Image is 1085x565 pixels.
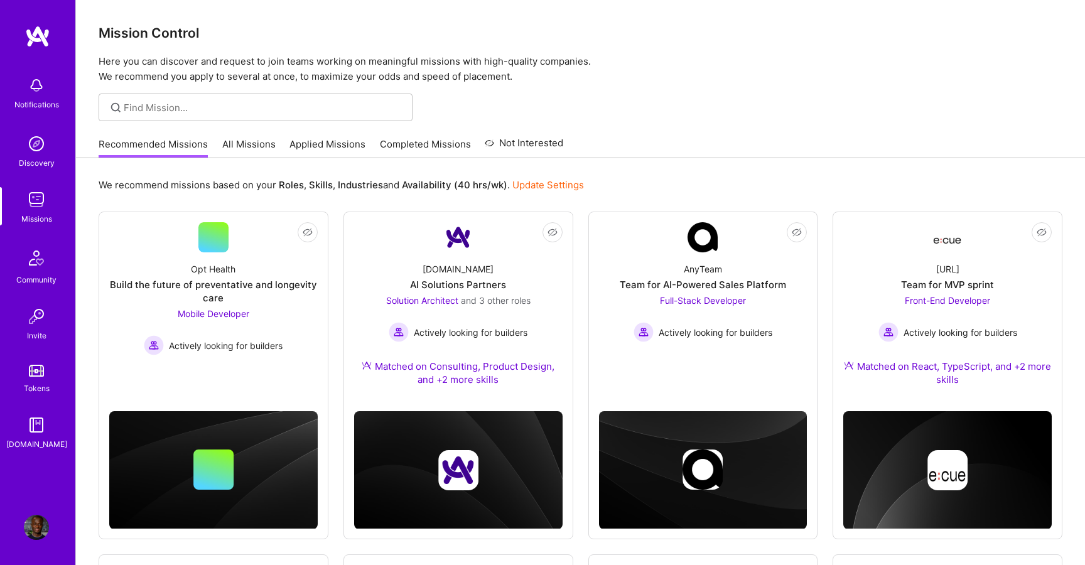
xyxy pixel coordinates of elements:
[443,222,473,252] img: Company Logo
[485,136,563,158] a: Not Interested
[620,278,786,291] div: Team for AI-Powered Sales Platform
[660,295,746,306] span: Full-Stack Developer
[24,187,49,212] img: teamwork
[634,322,654,342] img: Actively looking for builders
[438,450,478,490] img: Company logo
[309,179,333,191] b: Skills
[683,449,723,490] img: Company logo
[191,262,235,276] div: Opt Health
[144,335,164,355] img: Actively looking for builders
[792,227,802,237] i: icon EyeClosed
[24,382,50,395] div: Tokens
[27,329,46,342] div: Invite
[905,295,990,306] span: Front-End Developer
[927,450,968,490] img: Company logo
[24,412,49,438] img: guide book
[99,54,1062,84] p: Here you can discover and request to join teams working on meaningful missions with high-quality ...
[124,101,403,114] input: Find Mission...
[289,137,365,158] a: Applied Missions
[512,179,584,191] a: Update Settings
[936,262,959,276] div: [URL]
[402,179,507,191] b: Availability (40 hrs/wk)
[169,339,283,352] span: Actively looking for builders
[932,226,963,249] img: Company Logo
[99,25,1062,41] h3: Mission Control
[21,243,51,273] img: Community
[380,137,471,158] a: Completed Missions
[843,222,1052,401] a: Company Logo[URL]Team for MVP sprintFront-End Developer Actively looking for buildersActively loo...
[109,222,318,370] a: Opt HealthBuild the future of preventative and longevity careMobile Developer Actively looking fo...
[423,262,494,276] div: [DOMAIN_NAME]
[14,98,59,111] div: Notifications
[362,360,372,370] img: Ateam Purple Icon
[461,295,531,306] span: and 3 other roles
[844,360,854,370] img: Ateam Purple Icon
[303,227,313,237] i: icon EyeClosed
[99,178,584,191] p: We recommend missions based on your , , and .
[354,360,563,386] div: Matched on Consulting, Product Design, and +2 more skills
[878,322,899,342] img: Actively looking for builders
[178,308,249,319] span: Mobile Developer
[904,326,1017,339] span: Actively looking for builders
[109,411,318,529] img: cover
[25,25,50,48] img: logo
[659,326,772,339] span: Actively looking for builders
[410,278,506,291] div: AI Solutions Partners
[24,73,49,98] img: bell
[414,326,527,339] span: Actively looking for builders
[24,304,49,329] img: Invite
[109,278,318,304] div: Build the future of preventative and longevity care
[109,100,123,115] i: icon SearchGrey
[599,411,807,529] img: cover
[24,131,49,156] img: discovery
[6,438,67,451] div: [DOMAIN_NAME]
[222,137,276,158] a: All Missions
[354,222,563,401] a: Company Logo[DOMAIN_NAME]AI Solutions PartnersSolution Architect and 3 other rolesActively lookin...
[843,360,1052,386] div: Matched on React, TypeScript, and +2 more skills
[24,515,49,540] img: User Avatar
[684,262,722,276] div: AnyTeam
[688,222,718,252] img: Company Logo
[354,411,563,529] img: cover
[901,278,994,291] div: Team for MVP sprint
[16,273,57,286] div: Community
[279,179,304,191] b: Roles
[389,322,409,342] img: Actively looking for builders
[548,227,558,237] i: icon EyeClosed
[29,365,44,377] img: tokens
[843,411,1052,529] img: cover
[386,295,458,306] span: Solution Architect
[1037,227,1047,237] i: icon EyeClosed
[19,156,55,169] div: Discovery
[599,222,807,370] a: Company LogoAnyTeamTeam for AI-Powered Sales PlatformFull-Stack Developer Actively looking for bu...
[21,212,52,225] div: Missions
[21,515,52,540] a: User Avatar
[338,179,383,191] b: Industries
[99,137,208,158] a: Recommended Missions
